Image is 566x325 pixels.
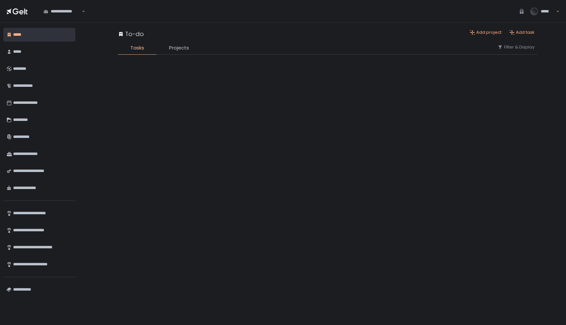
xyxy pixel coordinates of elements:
[39,5,85,18] div: Search for option
[498,44,535,50] button: Filter & Display
[470,29,501,35] button: Add project
[509,29,535,35] button: Add task
[130,44,144,52] span: Tasks
[118,29,144,38] div: To-do
[169,44,189,52] span: Projects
